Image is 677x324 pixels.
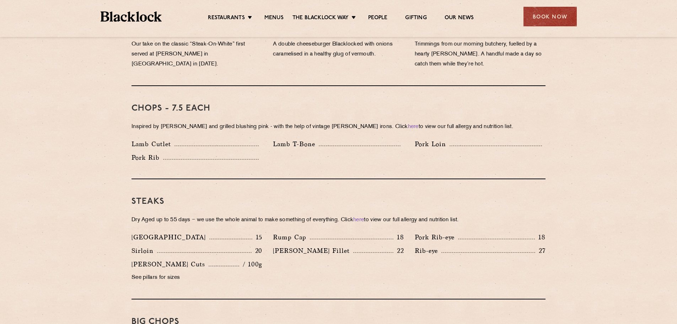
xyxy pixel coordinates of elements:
p: Lamb Cutlet [131,139,174,149]
p: 18 [535,233,546,242]
p: / 100g [239,260,262,269]
p: [GEOGRAPHIC_DATA] [131,232,209,242]
a: here [408,124,419,129]
div: Book Now [523,7,577,26]
p: [PERSON_NAME] Cuts [131,259,209,269]
a: The Blacklock Way [292,15,349,22]
p: Dry Aged up to 55 days − we use the whole animal to make something of everything. Click to view o... [131,215,546,225]
p: Rib-eye [415,246,441,256]
h3: Steaks [131,197,546,206]
p: 18 [393,233,404,242]
p: Pork Rib [131,153,163,163]
p: Our take on the classic “Steak-On-White” first served at [PERSON_NAME] in [GEOGRAPHIC_DATA] in [D... [131,39,262,69]
p: [PERSON_NAME] Fillet [273,246,353,256]
a: Restaurants [208,15,245,22]
p: Lamb T-Bone [273,139,319,149]
a: Gifting [405,15,426,22]
h3: Chops - 7.5 each [131,104,546,113]
p: Pork Loin [415,139,450,149]
p: Trimmings from our morning butchery, fuelled by a hearty [PERSON_NAME]. A handful made a day so c... [415,39,546,69]
p: Inspired by [PERSON_NAME] and grilled blushing pink - with the help of vintage [PERSON_NAME] iron... [131,122,546,132]
p: 20 [252,246,263,255]
p: Pork Rib-eye [415,232,458,242]
p: 27 [535,246,546,255]
p: Rump Cap [273,232,310,242]
p: Sirloin [131,246,157,256]
p: 15 [252,233,263,242]
a: here [353,217,364,223]
p: A double cheeseburger Blacklocked with onions caramelised in a healthy glug of vermouth. [273,39,404,59]
a: Menus [264,15,284,22]
a: People [368,15,387,22]
p: See pillars for sizes [131,273,262,283]
p: 22 [393,246,404,255]
a: Our News [445,15,474,22]
img: BL_Textured_Logo-footer-cropped.svg [101,11,162,22]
